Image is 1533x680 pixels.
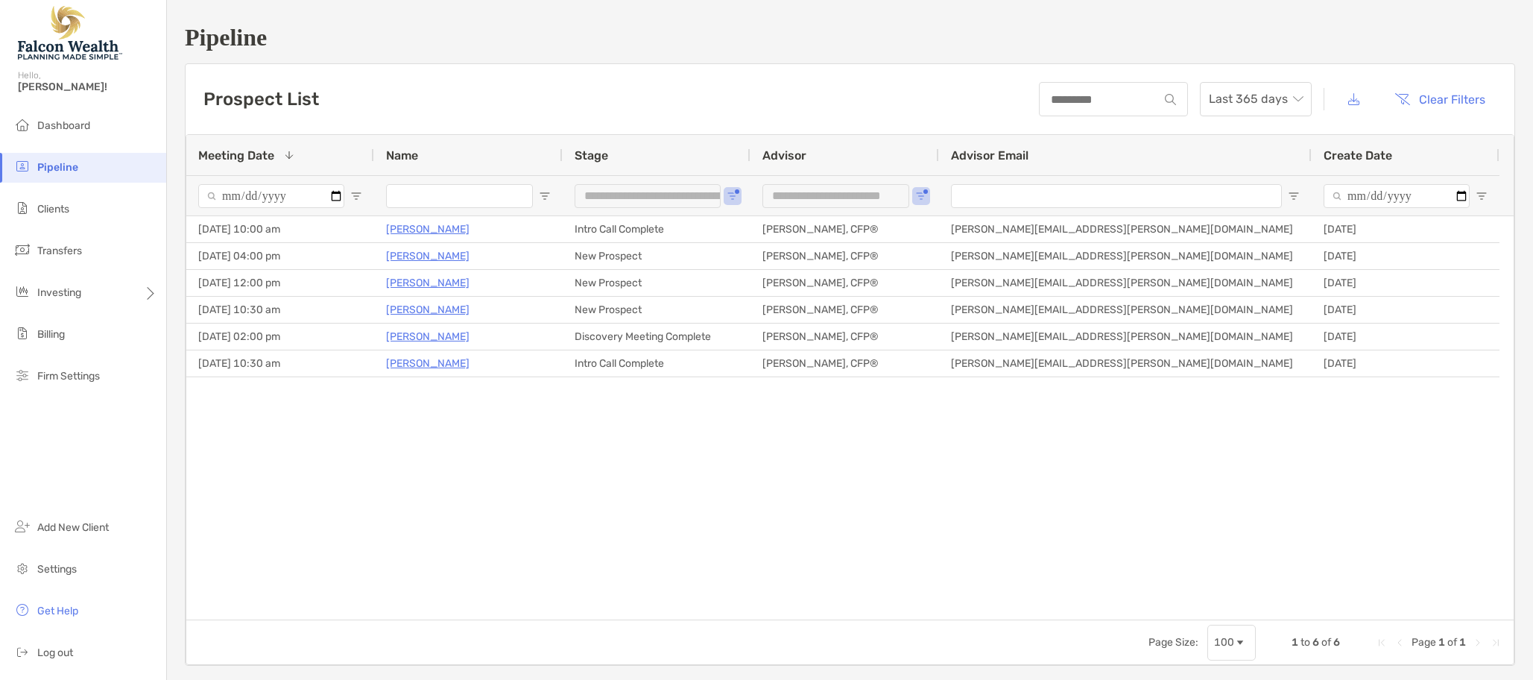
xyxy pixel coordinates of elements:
div: [PERSON_NAME], CFP® [750,324,939,350]
span: to [1300,636,1310,649]
div: Intro Call Complete [563,350,750,377]
div: [PERSON_NAME], CFP® [750,216,939,242]
span: Advisor Email [951,148,1028,163]
a: [PERSON_NAME] [386,220,470,239]
span: Settings [37,563,77,576]
div: [PERSON_NAME][EMAIL_ADDRESS][PERSON_NAME][DOMAIN_NAME] [939,324,1312,350]
a: [PERSON_NAME] [386,327,470,346]
input: Advisor Email Filter Input [951,184,1282,208]
a: [PERSON_NAME] [386,274,470,292]
span: 1 [1292,636,1298,649]
span: Get Help [37,605,78,617]
span: of [1321,636,1331,649]
button: Clear Filters [1383,83,1496,116]
div: [DATE] [1312,216,1499,242]
input: Meeting Date Filter Input [198,184,344,208]
span: of [1447,636,1457,649]
img: transfers icon [13,241,31,259]
span: Investing [37,286,81,299]
div: [DATE] [1312,243,1499,269]
div: Page Size [1207,625,1256,661]
span: 6 [1333,636,1340,649]
button: Open Filter Menu [1288,190,1300,202]
div: [PERSON_NAME][EMAIL_ADDRESS][PERSON_NAME][DOMAIN_NAME] [939,216,1312,242]
span: Meeting Date [198,148,274,163]
div: [PERSON_NAME], CFP® [750,297,939,323]
div: [DATE] 04:00 pm [186,243,374,269]
span: Last 365 days [1209,83,1303,116]
img: logout icon [13,643,31,661]
div: New Prospect [563,297,750,323]
img: Falcon Wealth Planning Logo [18,6,122,60]
div: [PERSON_NAME], CFP® [750,350,939,377]
a: [PERSON_NAME] [386,354,470,373]
div: [PERSON_NAME][EMAIL_ADDRESS][PERSON_NAME][DOMAIN_NAME] [939,270,1312,296]
div: [DATE] 10:30 am [186,350,374,377]
span: Create Date [1324,148,1392,163]
button: Open Filter Menu [1476,190,1488,202]
div: Last Page [1490,637,1502,649]
img: input icon [1165,94,1176,105]
div: [DATE] [1312,324,1499,350]
button: Open Filter Menu [539,190,551,202]
img: investing icon [13,283,31,300]
span: Add New Client [37,521,109,534]
a: [PERSON_NAME] [386,247,470,265]
input: Create Date Filter Input [1324,184,1470,208]
img: billing icon [13,324,31,342]
span: 6 [1312,636,1319,649]
span: Firm Settings [37,370,100,382]
div: Intro Call Complete [563,216,750,242]
span: Transfers [37,245,82,257]
div: [PERSON_NAME][EMAIL_ADDRESS][PERSON_NAME][DOMAIN_NAME] [939,243,1312,269]
img: clients icon [13,199,31,217]
span: 1 [1459,636,1466,649]
h1: Pipeline [185,24,1515,51]
div: [DATE] [1312,350,1499,377]
span: Page [1412,636,1436,649]
img: settings icon [13,559,31,577]
div: [DATE] 02:00 pm [186,324,374,350]
div: [PERSON_NAME], CFP® [750,243,939,269]
span: Name [386,148,418,163]
div: Discovery Meeting Complete [563,324,750,350]
div: [DATE] 10:30 am [186,297,374,323]
div: Page Size: [1148,636,1198,649]
span: Dashboard [37,119,90,132]
img: add_new_client icon [13,517,31,535]
span: Log out [37,646,73,659]
div: 100 [1214,636,1234,649]
div: [PERSON_NAME][EMAIL_ADDRESS][PERSON_NAME][DOMAIN_NAME] [939,297,1312,323]
div: New Prospect [563,270,750,296]
div: First Page [1376,637,1388,649]
a: [PERSON_NAME] [386,300,470,319]
button: Open Filter Menu [727,190,739,202]
div: Next Page [1472,637,1484,649]
img: get-help icon [13,601,31,619]
div: New Prospect [563,243,750,269]
div: [DATE] 12:00 pm [186,270,374,296]
img: firm-settings icon [13,366,31,384]
span: 1 [1438,636,1445,649]
div: Previous Page [1394,637,1406,649]
span: Pipeline [37,161,78,174]
button: Open Filter Menu [350,190,362,202]
h3: Prospect List [203,89,319,110]
span: Clients [37,203,69,215]
div: [PERSON_NAME][EMAIL_ADDRESS][PERSON_NAME][DOMAIN_NAME] [939,350,1312,377]
img: dashboard icon [13,116,31,133]
span: Advisor [762,148,806,163]
span: [PERSON_NAME]! [18,81,157,93]
div: [DATE] [1312,297,1499,323]
span: Billing [37,328,65,341]
button: Open Filter Menu [915,190,927,202]
div: [DATE] 10:00 am [186,216,374,242]
img: pipeline icon [13,157,31,175]
input: Name Filter Input [386,184,533,208]
div: [PERSON_NAME], CFP® [750,270,939,296]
